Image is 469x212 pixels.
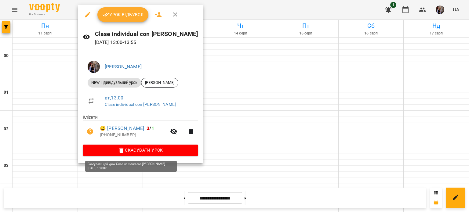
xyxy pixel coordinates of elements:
[102,11,144,18] span: Урок відбувся
[105,102,176,107] a: Clase individual con [PERSON_NAME]
[95,39,198,46] p: [DATE] 13:00 - 13:55
[151,125,154,131] span: 1
[83,124,97,139] button: Візит ще не сплачено. Додати оплату?
[83,114,198,145] ul: Клієнти
[141,78,178,88] div: [PERSON_NAME]
[105,95,123,101] a: вт , 13:00
[147,125,149,131] span: 3
[88,146,193,154] span: Скасувати Урок
[147,125,154,131] b: /
[141,80,178,85] span: [PERSON_NAME]
[88,61,100,73] img: 8d3efba7e3fbc8ec2cfbf83b777fd0d7.JPG
[95,29,198,39] h6: Clase individual con [PERSON_NAME]
[100,125,144,132] a: 😀 [PERSON_NAME]
[88,80,141,85] span: NEW Індивідуальний урок
[105,64,142,70] a: [PERSON_NAME]
[100,132,166,138] p: [PHONE_NUMBER]
[83,145,198,156] button: Скасувати Урок
[97,7,149,22] button: Урок відбувся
